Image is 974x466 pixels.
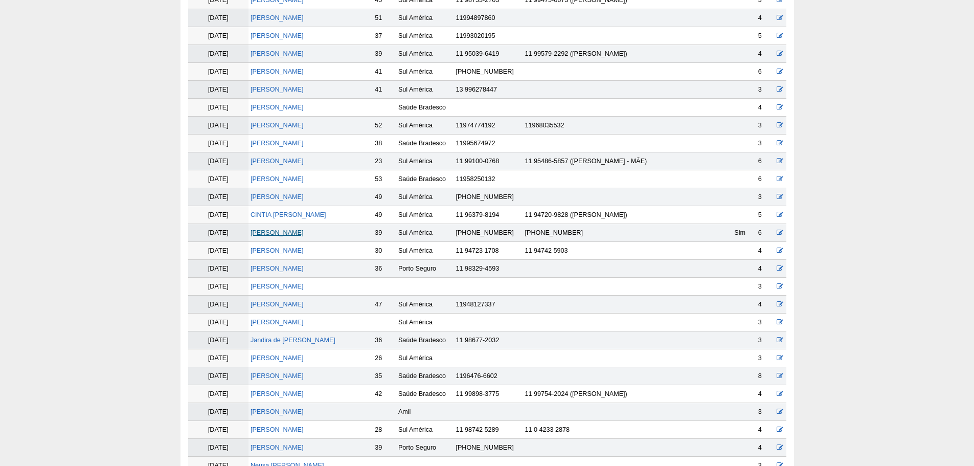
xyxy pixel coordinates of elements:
[373,349,396,367] td: 26
[756,99,774,117] td: 4
[396,224,454,242] td: Sul América
[373,260,396,278] td: 36
[373,9,396,27] td: 51
[454,170,523,188] td: 11958250132
[396,206,454,224] td: Sul América
[373,421,396,439] td: 28
[251,14,304,21] a: [PERSON_NAME]
[454,260,523,278] td: 11 98329-4593
[396,117,454,135] td: Sul América
[373,367,396,385] td: 35
[373,170,396,188] td: 53
[454,439,523,457] td: [PHONE_NUMBER]
[188,439,248,457] td: [DATE]
[251,50,304,57] a: [PERSON_NAME]
[756,224,774,242] td: 6
[756,242,774,260] td: 4
[188,331,248,349] td: [DATE]
[373,27,396,45] td: 37
[188,188,248,206] td: [DATE]
[251,444,304,451] a: [PERSON_NAME]
[454,421,523,439] td: 11 98742 5289
[188,9,248,27] td: [DATE]
[188,117,248,135] td: [DATE]
[756,349,774,367] td: 3
[373,117,396,135] td: 52
[373,188,396,206] td: 49
[454,81,523,99] td: 13 996278447
[756,152,774,170] td: 6
[756,188,774,206] td: 3
[251,372,304,380] a: [PERSON_NAME]
[756,439,774,457] td: 4
[396,188,454,206] td: Sul América
[251,319,304,326] a: [PERSON_NAME]
[523,45,664,63] td: 11 99579-2292 ([PERSON_NAME])
[251,140,304,147] a: [PERSON_NAME]
[396,331,454,349] td: Saúde Bradesco
[396,45,454,63] td: Sul América
[188,45,248,63] td: [DATE]
[756,403,774,421] td: 3
[396,170,454,188] td: Saúde Bradesco
[188,170,248,188] td: [DATE]
[396,27,454,45] td: Sul América
[373,385,396,403] td: 42
[396,81,454,99] td: Sul América
[373,135,396,152] td: 38
[251,390,304,397] a: [PERSON_NAME]
[188,99,248,117] td: [DATE]
[373,242,396,260] td: 30
[251,229,304,236] a: [PERSON_NAME]
[523,152,664,170] td: 11 95486-5857 ([PERSON_NAME] - MÃE)
[396,152,454,170] td: Sul América
[373,331,396,349] td: 36
[373,206,396,224] td: 49
[373,152,396,170] td: 23
[188,152,248,170] td: [DATE]
[373,224,396,242] td: 39
[396,242,454,260] td: Sul América
[756,385,774,403] td: 4
[188,385,248,403] td: [DATE]
[188,27,248,45] td: [DATE]
[454,224,523,242] td: [PHONE_NUMBER]
[251,265,304,272] a: [PERSON_NAME]
[251,122,304,129] a: [PERSON_NAME]
[523,117,664,135] td: 11968035532
[523,206,664,224] td: 11 94720-9828 ([PERSON_NAME])
[454,385,523,403] td: 11 99898-3775
[188,206,248,224] td: [DATE]
[188,349,248,367] td: [DATE]
[454,242,523,260] td: 11 94723 1708
[188,224,248,242] td: [DATE]
[756,27,774,45] td: 5
[188,421,248,439] td: [DATE]
[454,331,523,349] td: 11 98677-2032
[251,68,304,75] a: [PERSON_NAME]
[523,421,664,439] td: 11 0 4233 2878
[373,81,396,99] td: 41
[523,385,664,403] td: 11 99754-2024 ([PERSON_NAME])
[756,9,774,27] td: 4
[756,206,774,224] td: 5
[251,408,304,415] a: [PERSON_NAME]
[523,224,664,242] td: [PHONE_NUMBER]
[454,188,523,206] td: [PHONE_NUMBER]
[188,367,248,385] td: [DATE]
[251,354,304,362] a: [PERSON_NAME]
[396,403,454,421] td: Amil
[454,45,523,63] td: 11 95039-6419
[251,193,304,201] a: [PERSON_NAME]
[396,260,454,278] td: Porto Seguro
[396,296,454,314] td: Sul América
[756,135,774,152] td: 3
[756,260,774,278] td: 4
[732,224,756,242] td: Sim
[188,314,248,331] td: [DATE]
[454,135,523,152] td: 11995674972
[251,86,304,93] a: [PERSON_NAME]
[454,27,523,45] td: 11993020195
[756,81,774,99] td: 3
[454,367,523,385] td: 1196476-6602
